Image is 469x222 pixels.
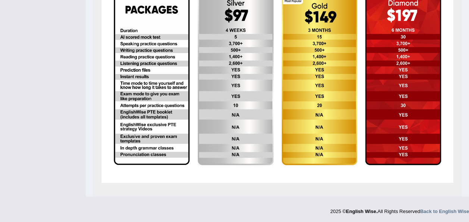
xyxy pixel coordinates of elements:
[346,209,377,214] strong: English Wise.
[420,209,469,214] a: Back to English Wise
[330,204,469,215] div: 2025 © All Rights Reserved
